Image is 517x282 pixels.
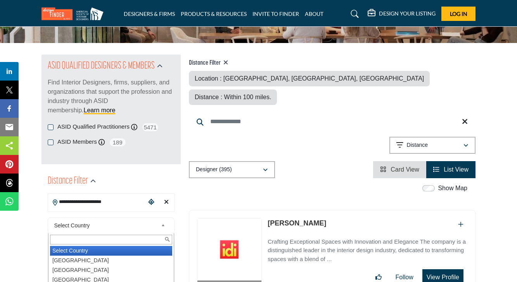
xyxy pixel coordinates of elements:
div: DESIGN YOUR LISTING [368,9,436,19]
a: Learn more [83,107,115,113]
button: Distance [389,137,476,154]
p: Distance [407,141,428,149]
a: View Card [380,166,419,173]
h5: DESIGN YOUR LISTING [379,10,436,17]
li: List View [426,161,476,178]
img: Noushin Entezam [197,218,261,280]
h2: Distance Filter [48,174,88,188]
div: Choose your current location [146,194,157,211]
li: Card View [373,161,426,178]
span: Location : [GEOGRAPHIC_DATA], [GEOGRAPHIC_DATA], [GEOGRAPHIC_DATA] [195,75,424,82]
input: ASID Members checkbox [48,139,54,145]
input: Search Location [48,194,146,210]
label: Show Map [438,184,467,193]
a: INVITE TO FINDER [252,10,299,17]
li: [GEOGRAPHIC_DATA] [50,265,172,275]
input: Search Keyword [189,112,476,131]
a: Crafting Exceptional Spaces with Innovation and Elegance The company is a distinguished leader in... [268,233,467,264]
a: Add To List [458,221,463,228]
a: View List [433,166,469,173]
button: Log In [441,7,476,21]
label: ASID Members [57,138,97,146]
span: Select Country [54,221,158,230]
li: Select Country [50,246,172,256]
div: Clear search location [161,194,172,211]
p: Crafting Exceptional Spaces with Innovation and Elegance The company is a distinguished leader in... [268,237,467,264]
a: PRODUCTS & RESOURCES [181,10,247,17]
p: Noushin Entezam [268,218,326,229]
a: Search [343,8,364,20]
span: 189 [109,138,126,147]
a: [PERSON_NAME] [268,219,326,227]
p: Find Interior Designers, firms, suppliers, and organizations that support the profession and indu... [48,78,175,115]
h4: Distance Filter [189,59,476,67]
span: Log In [450,10,467,17]
span: 5471 [142,122,159,132]
span: List View [444,166,469,173]
h2: ASID QUALIFIED DESIGNERS & MEMBERS [48,59,155,73]
a: DESIGNERS & FIRMS [124,10,175,17]
p: Designer (395) [196,166,232,174]
span: Distance : Within 100 miles. [195,94,271,100]
img: Site Logo [41,7,107,20]
span: Card View [391,166,419,173]
button: Designer (395) [189,161,275,178]
input: ASID Qualified Practitioners checkbox [48,124,54,130]
a: ABOUT [305,10,323,17]
li: [GEOGRAPHIC_DATA] [50,256,172,265]
label: ASID Qualified Practitioners [57,122,130,131]
input: Search Text [50,235,172,244]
